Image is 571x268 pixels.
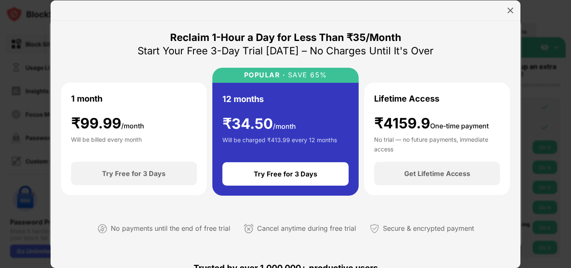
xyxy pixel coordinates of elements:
[374,92,439,105] div: Lifetime Access
[254,170,317,178] div: Try Free for 3 Days
[71,135,142,152] div: Will be billed every month
[430,122,489,130] span: One-time payment
[71,115,144,132] div: ₹ 99.99
[374,135,500,152] div: No trial — no future payments, immediate access
[222,115,296,133] div: ₹ 34.50
[138,44,433,58] div: Start Your Free 3-Day Trial [DATE] – No Charges Until It's Over
[102,169,166,178] div: Try Free for 3 Days
[404,169,470,178] div: Get Lifetime Access
[285,71,327,79] div: SAVE 65%
[121,122,144,130] span: /month
[71,92,102,105] div: 1 month
[370,224,380,234] img: secured-payment
[111,222,230,235] div: No payments until the end of free trial
[170,31,401,44] div: Reclaim 1-Hour a Day for Less Than ₹35/Month
[97,224,107,234] img: not-paying
[222,93,264,105] div: 12 months
[383,222,474,235] div: Secure & encrypted payment
[257,222,356,235] div: Cancel anytime during free trial
[374,115,489,132] div: ₹4159.9
[222,135,337,152] div: Will be charged ₹413.99 every 12 months
[273,122,296,130] span: /month
[244,224,254,234] img: cancel-anytime
[244,71,285,79] div: POPULAR ·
